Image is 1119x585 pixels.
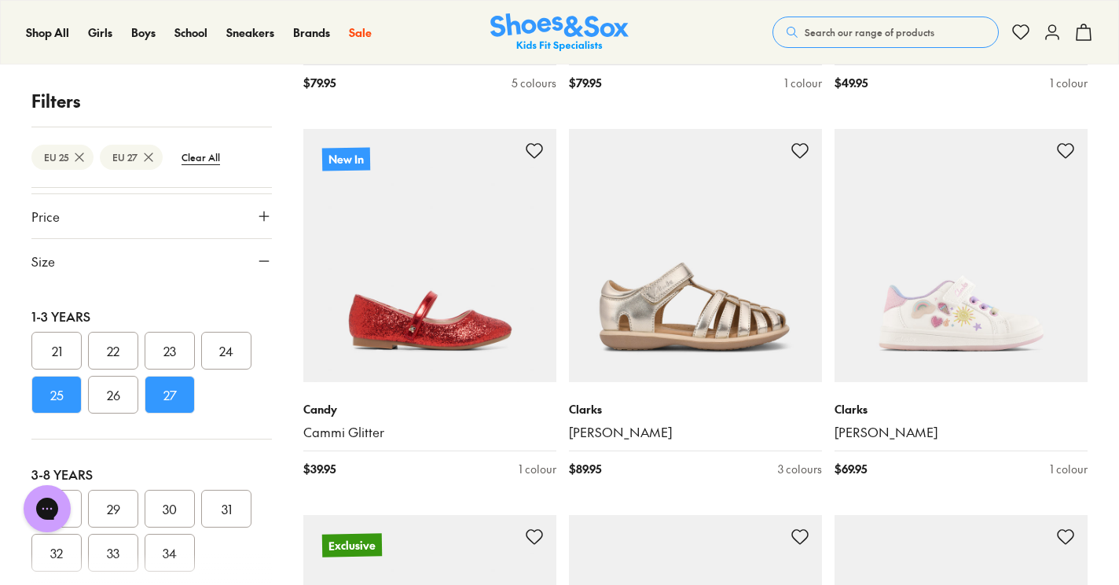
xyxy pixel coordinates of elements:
button: Size [31,239,272,283]
button: 21 [31,332,82,370]
span: $ 69.95 [835,461,867,477]
div: 5 colours [512,75,556,91]
button: 33 [88,534,138,572]
a: [PERSON_NAME] [569,424,822,441]
a: Sale [349,24,372,41]
a: Sneakers [226,24,274,41]
span: School [174,24,207,40]
a: Shop All [26,24,69,41]
span: Sale [349,24,372,40]
btn: EU 27 [100,145,163,170]
div: 1 colour [784,75,822,91]
span: Search our range of products [805,25,934,39]
span: Girls [88,24,112,40]
button: 27 [145,376,195,414]
span: Sneakers [226,24,274,40]
button: Search our range of products [772,17,999,48]
p: Filters [31,88,272,114]
a: Boys [131,24,156,41]
div: 1 colour [1050,461,1088,477]
span: $ 79.95 [569,75,601,91]
button: 29 [88,490,138,528]
button: 26 [88,376,138,414]
img: SNS_Logo_Responsive.svg [490,13,629,52]
p: Exclusive [322,533,382,557]
span: Boys [131,24,156,40]
button: 23 [145,332,195,370]
div: 1-3 Years [31,307,272,326]
span: $ 49.95 [835,75,868,91]
a: Brands [293,24,330,41]
a: School [174,24,207,41]
div: 1 colour [1050,75,1088,91]
a: Girls [88,24,112,41]
p: Clarks [835,401,1088,418]
iframe: Gorgias live chat messenger [16,480,79,538]
button: 32 [31,534,82,572]
span: Brands [293,24,330,40]
span: Shop All [26,24,69,40]
a: Shoes & Sox [490,13,629,52]
a: New In [303,129,556,382]
button: 24 [201,332,251,370]
div: 1 colour [519,461,556,477]
button: 25 [31,376,82,414]
button: Price [31,194,272,238]
p: Candy [303,401,556,418]
btn: Clear All [169,143,233,171]
p: Clarks [569,401,822,418]
span: Size [31,252,55,270]
button: 22 [88,332,138,370]
span: Price [31,207,60,226]
a: [PERSON_NAME] [835,424,1088,441]
div: 3 colours [778,461,822,477]
btn: EU 25 [31,145,94,170]
button: 31 [201,490,251,528]
button: 30 [145,490,195,528]
p: New In [322,147,370,171]
button: 34 [145,534,195,572]
div: 3-8 Years [31,465,272,484]
a: Cammi Glitter [303,424,556,441]
span: $ 89.95 [569,461,601,477]
span: $ 79.95 [303,75,336,91]
span: $ 39.95 [303,461,336,477]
